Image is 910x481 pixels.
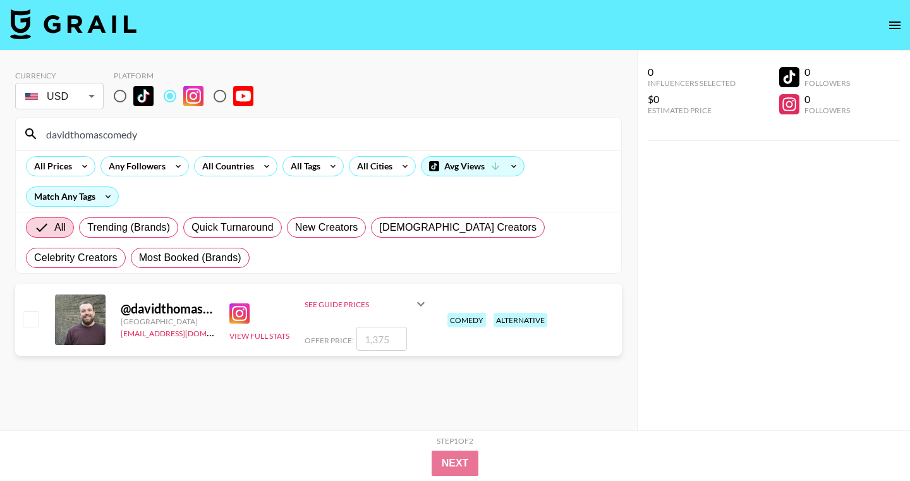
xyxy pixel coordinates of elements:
[349,157,395,176] div: All Cities
[804,93,850,106] div: 0
[447,313,486,327] div: comedy
[27,187,118,206] div: Match Any Tags
[15,71,104,80] div: Currency
[305,289,428,319] div: See Guide Prices
[295,220,358,235] span: New Creators
[305,300,413,309] div: See Guide Prices
[422,157,524,176] div: Avg Views
[133,86,154,106] img: TikTok
[121,317,214,326] div: [GEOGRAPHIC_DATA]
[54,220,66,235] span: All
[10,9,136,39] img: Grail Talent
[121,301,214,317] div: @ davidthomascomedy
[27,157,75,176] div: All Prices
[379,220,537,235] span: [DEMOGRAPHIC_DATA] Creators
[648,93,736,106] div: $0
[882,13,907,38] button: open drawer
[804,78,850,88] div: Followers
[114,71,264,80] div: Platform
[283,157,323,176] div: All Tags
[121,326,248,338] a: [EMAIL_ADDRESS][DOMAIN_NAME]
[305,336,354,345] span: Offer Price:
[648,66,736,78] div: 0
[229,331,289,341] button: View Full Stats
[34,250,118,265] span: Celebrity Creators
[233,86,253,106] img: YouTube
[101,157,168,176] div: Any Followers
[191,220,274,235] span: Quick Turnaround
[437,436,473,446] div: Step 1 of 2
[39,124,614,144] input: Search by User Name
[139,250,241,265] span: Most Booked (Brands)
[183,86,203,106] img: Instagram
[648,106,736,115] div: Estimated Price
[804,106,850,115] div: Followers
[18,85,101,107] div: USD
[648,78,736,88] div: Influencers Selected
[432,451,479,476] button: Next
[494,313,547,327] div: alternative
[356,327,407,351] input: 1,375
[804,66,850,78] div: 0
[195,157,257,176] div: All Countries
[229,303,250,324] img: Instagram
[87,220,170,235] span: Trending (Brands)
